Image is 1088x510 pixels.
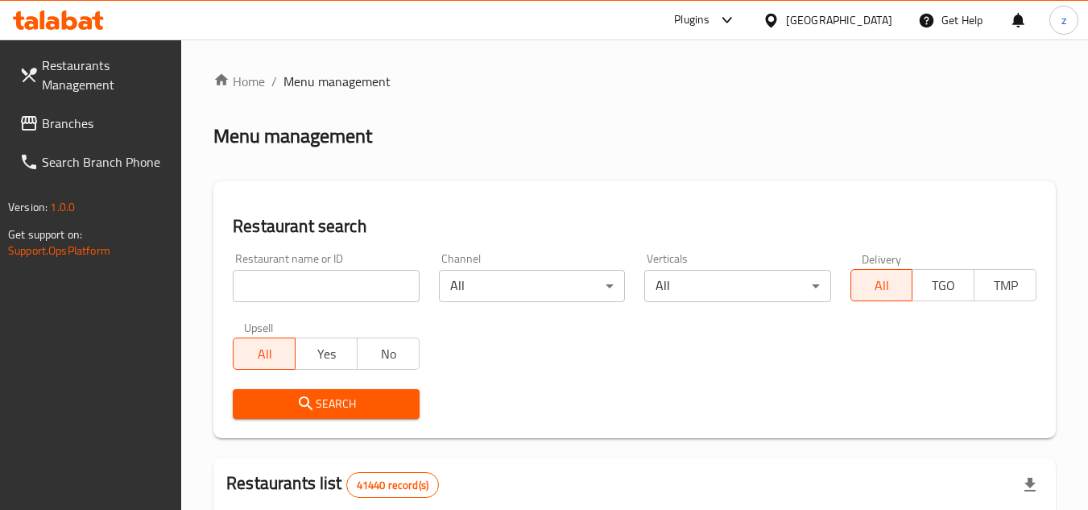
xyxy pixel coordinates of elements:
[644,270,830,302] div: All
[233,389,419,419] button: Search
[244,321,274,333] label: Upsell
[283,72,391,91] span: Menu management
[8,224,82,245] span: Get support on:
[912,269,974,301] button: TGO
[6,46,182,104] a: Restaurants Management
[674,10,709,30] div: Plugins
[50,197,75,218] span: 1.0.0
[347,478,438,493] span: 41440 record(s)
[240,342,289,366] span: All
[42,114,169,133] span: Branches
[302,342,351,366] span: Yes
[213,72,265,91] a: Home
[357,338,420,370] button: No
[919,274,968,297] span: TGO
[862,253,902,264] label: Delivery
[439,270,625,302] div: All
[974,269,1036,301] button: TMP
[233,270,419,302] input: Search for restaurant name or ID..
[213,123,372,149] h2: Menu management
[8,197,48,218] span: Version:
[6,143,182,181] a: Search Branch Phone
[42,56,169,94] span: Restaurants Management
[981,274,1030,297] span: TMP
[786,11,892,29] div: [GEOGRAPHIC_DATA]
[6,104,182,143] a: Branches
[246,394,406,414] span: Search
[271,72,277,91] li: /
[213,72,1056,91] nav: breadcrumb
[233,338,296,370] button: All
[233,214,1036,238] h2: Restaurant search
[850,269,913,301] button: All
[1011,466,1049,504] div: Export file
[346,472,439,498] div: Total records count
[858,274,907,297] span: All
[364,342,413,366] span: No
[42,152,169,172] span: Search Branch Phone
[226,471,439,498] h2: Restaurants list
[8,240,110,261] a: Support.OpsPlatform
[1061,11,1066,29] span: z
[295,338,358,370] button: Yes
